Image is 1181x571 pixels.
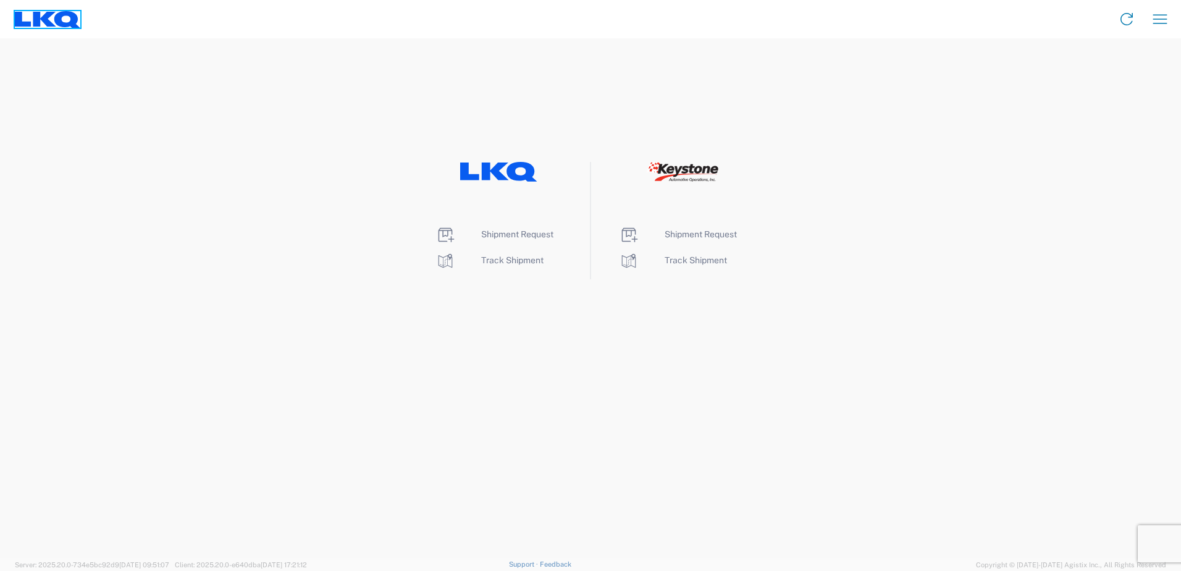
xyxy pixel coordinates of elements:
[261,561,307,569] span: [DATE] 17:21:12
[175,561,307,569] span: Client: 2025.20.0-e640dba
[976,559,1166,570] span: Copyright © [DATE]-[DATE] Agistix Inc., All Rights Reserved
[119,561,169,569] span: [DATE] 09:51:07
[15,561,169,569] span: Server: 2025.20.0-734e5bc92d9
[509,560,540,568] a: Support
[540,560,571,568] a: Feedback
[435,255,544,265] a: Track Shipment
[665,255,727,265] span: Track Shipment
[435,229,553,239] a: Shipment Request
[619,229,737,239] a: Shipment Request
[481,255,544,265] span: Track Shipment
[665,229,737,239] span: Shipment Request
[481,229,553,239] span: Shipment Request
[619,255,727,265] a: Track Shipment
